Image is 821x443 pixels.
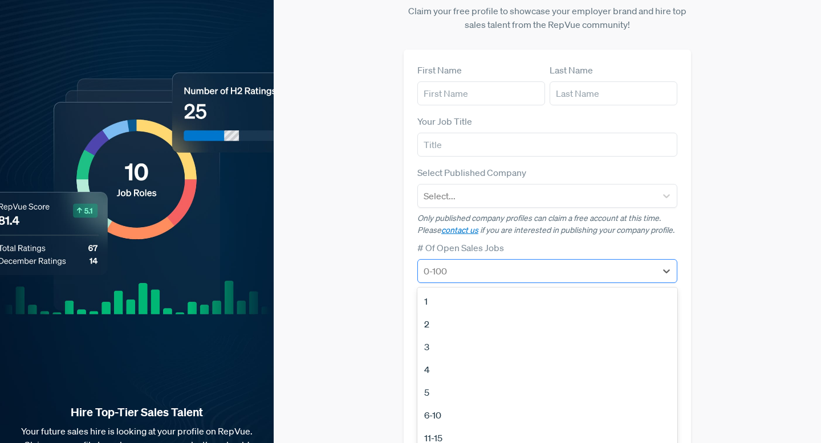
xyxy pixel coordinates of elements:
[404,4,691,31] p: Claim your free profile to showcase your employer brand and hire top sales talent from the RepVue...
[417,166,526,179] label: Select Published Company
[18,405,255,420] strong: Hire Top-Tier Sales Talent
[417,358,677,381] div: 4
[550,63,593,77] label: Last Name
[417,313,677,335] div: 2
[441,225,478,235] a: contact us
[417,404,677,426] div: 6-10
[417,241,504,255] label: # Of Open Sales Jobs
[417,81,545,105] input: First Name
[550,81,677,105] input: Last Name
[417,114,472,128] label: Your Job Title
[417,335,677,358] div: 3
[417,381,677,404] div: 5
[417,290,677,313] div: 1
[417,212,677,236] p: Only published company profiles can claim a free account at this time. Please if you are interest...
[417,63,462,77] label: First Name
[417,133,677,157] input: Title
